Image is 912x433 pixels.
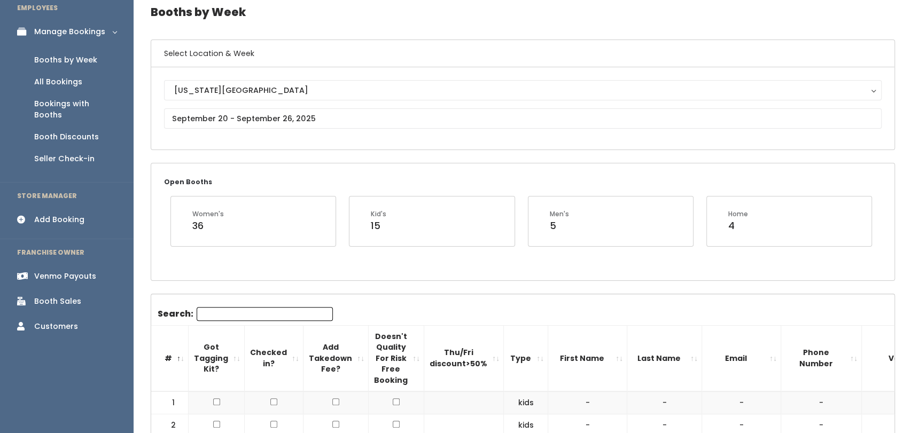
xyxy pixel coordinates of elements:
td: - [548,391,627,414]
div: All Bookings [34,76,82,88]
th: Phone Number: activate to sort column ascending [781,325,862,391]
div: 15 [371,219,386,233]
div: Customers [34,321,78,332]
th: Checked in?: activate to sort column ascending [245,325,303,391]
label: Search: [158,307,333,321]
div: Bookings with Booths [34,98,116,121]
small: Open Booths [164,177,212,186]
div: Men's [550,209,569,219]
div: Seller Check-in [34,153,95,164]
td: - [781,391,862,414]
td: 1 [151,391,189,414]
div: Add Booking [34,214,84,225]
div: Venmo Payouts [34,271,96,282]
div: Kid's [371,209,386,219]
th: Type: activate to sort column ascending [504,325,548,391]
div: [US_STATE][GEOGRAPHIC_DATA] [174,84,871,96]
div: Booth Sales [34,296,81,307]
th: #: activate to sort column descending [151,325,189,391]
input: Search: [197,307,333,321]
th: Doesn't Quality For Risk Free Booking : activate to sort column ascending [369,325,424,391]
div: 4 [728,219,748,233]
th: Last Name: activate to sort column ascending [627,325,702,391]
th: Add Takedown Fee?: activate to sort column ascending [303,325,369,391]
th: First Name: activate to sort column ascending [548,325,627,391]
td: kids [504,391,548,414]
h6: Select Location & Week [151,40,894,67]
div: Women's [192,209,224,219]
th: Email: activate to sort column ascending [702,325,781,391]
button: [US_STATE][GEOGRAPHIC_DATA] [164,80,882,100]
input: September 20 - September 26, 2025 [164,108,882,129]
div: Home [728,209,748,219]
td: - [702,391,781,414]
th: Got Tagging Kit?: activate to sort column ascending [189,325,245,391]
div: 36 [192,219,224,233]
div: Booths by Week [34,54,97,66]
div: 5 [550,219,569,233]
th: Thu/Fri discount&gt;50%: activate to sort column ascending [424,325,504,391]
td: - [627,391,702,414]
div: Booth Discounts [34,131,99,143]
div: Manage Bookings [34,26,105,37]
